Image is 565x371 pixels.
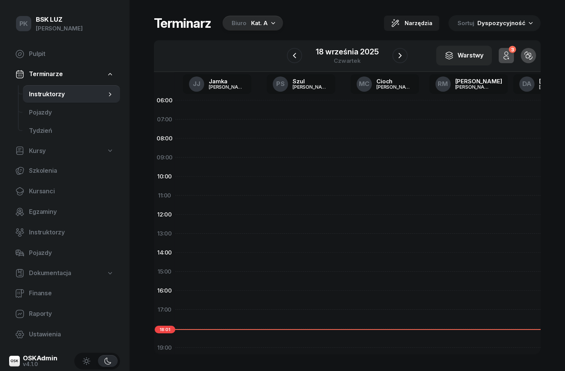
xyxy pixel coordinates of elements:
[384,16,439,31] button: Narzędzia
[29,69,62,79] span: Terminarze
[29,288,114,298] span: Finanse
[154,16,211,30] h1: Terminarz
[9,305,120,323] a: Raporty
[9,182,120,201] a: Kursanci
[9,223,120,242] a: Instruktorzy
[29,207,114,217] span: Egzaminy
[29,186,114,196] span: Kursanci
[154,281,175,300] div: 16:00
[29,309,114,319] span: Raporty
[436,46,492,65] button: Warstwy
[23,361,58,367] div: v4.1.0
[9,45,120,63] a: Pulpit
[154,338,175,357] div: 19:00
[183,74,251,94] a: JJJamka[PERSON_NAME]
[209,78,245,84] div: Jamka
[499,48,514,63] button: 3
[209,84,245,89] div: [PERSON_NAME]
[154,110,175,129] div: 07:00
[154,167,175,186] div: 10:00
[445,51,483,61] div: Warstwy
[23,355,58,361] div: OSKAdmin
[155,326,175,333] span: 18:01
[29,146,46,156] span: Kursy
[154,300,175,319] div: 17:00
[154,91,175,110] div: 06:00
[316,48,378,56] div: 18 września 2025
[251,19,268,28] div: Kat. A
[455,78,502,84] div: [PERSON_NAME]
[154,129,175,148] div: 08:00
[154,262,175,281] div: 15:00
[458,18,476,28] span: Sortuj
[154,205,175,224] div: 12:00
[522,81,531,87] span: DA
[23,122,120,140] a: Tydzień
[29,228,114,237] span: Instruktorzy
[154,148,175,167] div: 09:00
[154,243,175,262] div: 14:00
[477,19,525,27] span: Dyspozycyjność
[9,356,20,366] img: logo-xs@2x.png
[154,319,175,338] div: 18:00
[438,81,448,87] span: RM
[351,74,419,94] a: MCCioch[PERSON_NAME]
[9,264,120,282] a: Dokumentacja
[36,16,83,23] div: BSK LUZ
[29,89,106,99] span: Instruktorzy
[293,84,329,89] div: [PERSON_NAME]
[19,21,28,27] span: PK
[9,325,120,344] a: Ustawienia
[9,162,120,180] a: Szkolenia
[29,330,114,339] span: Ustawienia
[455,84,492,89] div: [PERSON_NAME]
[29,268,71,278] span: Dokumentacja
[9,244,120,262] a: Pojazdy
[9,142,120,160] a: Kursy
[29,248,114,258] span: Pojazdy
[29,49,114,59] span: Pulpit
[267,74,335,94] a: PSSzul[PERSON_NAME]
[154,186,175,205] div: 11:00
[232,19,246,28] div: Biuro
[23,85,120,103] a: Instruktorzy
[276,81,285,87] span: PS
[36,24,83,33] div: [PERSON_NAME]
[29,166,114,176] span: Szkolenia
[509,46,516,53] div: 3
[29,108,114,118] span: Pojazdy
[405,19,432,28] span: Narzędzia
[23,103,120,122] a: Pojazdy
[429,74,508,94] a: RM[PERSON_NAME][PERSON_NAME]
[316,58,378,64] div: czwartek
[9,203,120,221] a: Egzaminy
[359,81,370,87] span: MC
[376,84,413,89] div: [PERSON_NAME]
[293,78,329,84] div: Szul
[154,224,175,243] div: 13:00
[29,126,114,136] span: Tydzień
[220,16,283,31] button: BiuroKat. A
[193,81,200,87] span: JJ
[448,15,541,31] button: Sortuj Dyspozycyjność
[376,78,413,84] div: Cioch
[9,284,120,303] a: Finanse
[9,65,120,83] a: Terminarze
